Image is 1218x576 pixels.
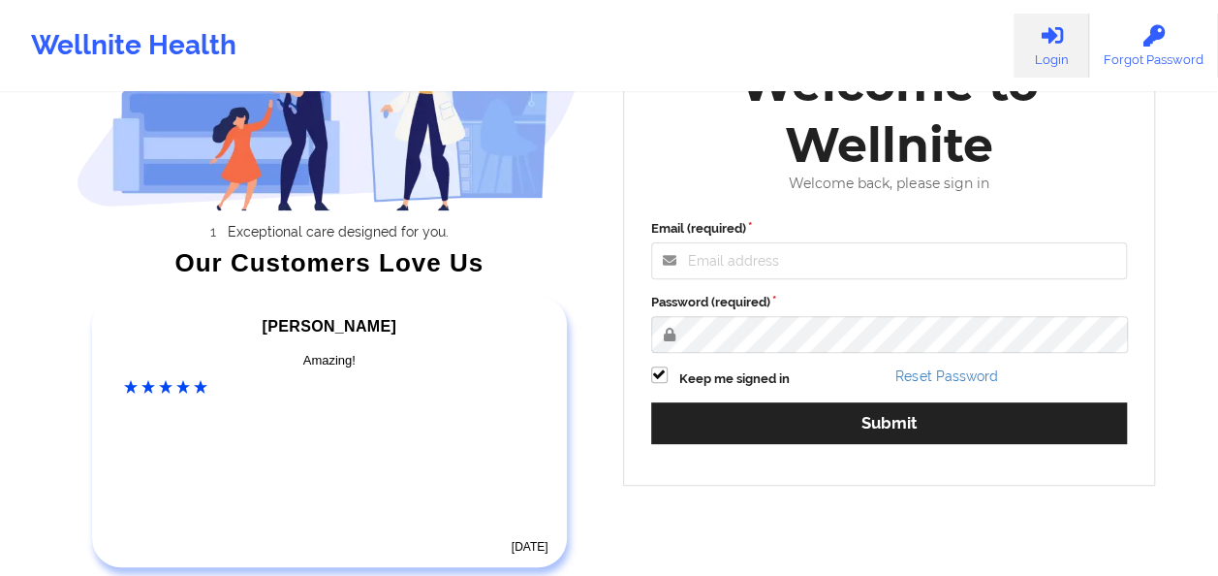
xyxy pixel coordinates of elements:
[1014,14,1089,78] a: Login
[94,224,582,240] li: Exceptional care designed for you.
[638,53,1141,176] div: Welcome to Wellnite
[679,369,790,389] label: Keep me signed in
[1089,14,1218,78] a: Forgot Password
[124,351,535,370] div: Amazing!
[638,176,1141,192] div: Welcome back, please sign in
[651,242,1128,279] input: Email address
[263,318,396,335] span: [PERSON_NAME]
[512,540,548,554] time: [DATE]
[77,253,582,272] div: Our Customers Love Us
[895,368,997,384] a: Reset Password
[651,402,1128,444] button: Submit
[651,219,1128,239] label: Email (required)
[651,293,1128,312] label: Password (required)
